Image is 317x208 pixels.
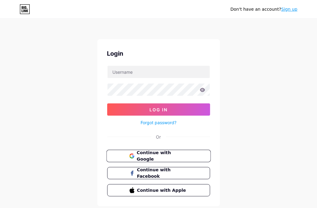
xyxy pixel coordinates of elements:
[106,150,211,162] button: Continue with Google
[156,134,161,140] div: Or
[107,150,210,162] a: Continue with Google
[108,66,210,78] input: Username
[281,7,297,12] a: Sign up
[149,107,168,112] span: Log In
[107,167,210,179] button: Continue with Facebook
[141,119,176,126] a: Forgot password?
[137,167,187,180] span: Continue with Facebook
[107,103,210,116] button: Log In
[107,184,210,196] button: Continue with Apple
[137,187,187,194] span: Continue with Apple
[137,150,188,163] span: Continue with Google
[230,6,297,13] div: Don't have an account?
[107,49,210,58] div: Login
